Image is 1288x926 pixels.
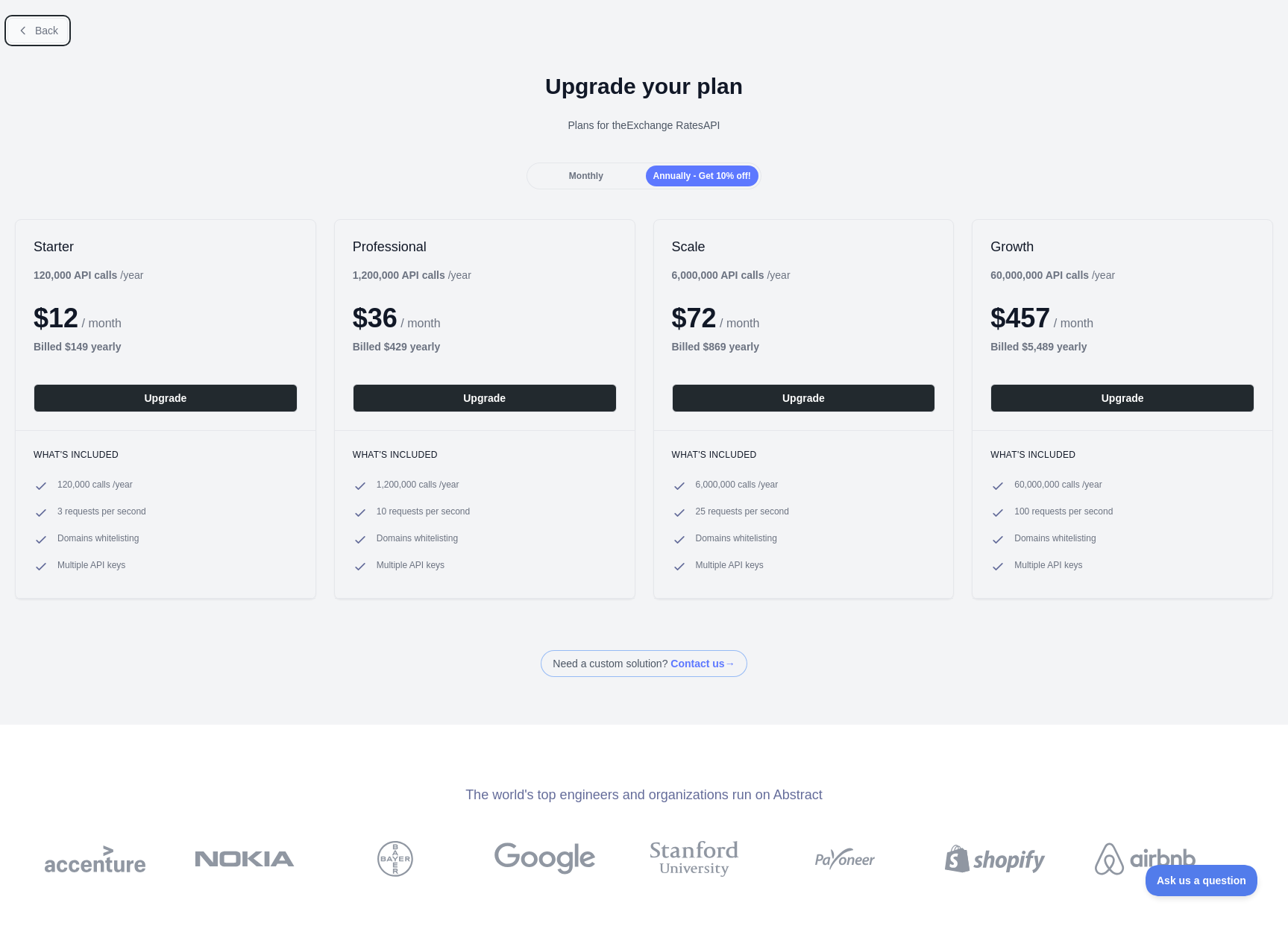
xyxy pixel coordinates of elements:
iframe: Toggle Customer Support [1146,865,1258,896]
b: 6,000,000 API calls [672,269,764,281]
b: 60,000,000 API calls [990,269,1089,281]
h2: Professional [353,238,617,256]
h2: Scale [672,238,936,256]
h2: Growth [990,238,1254,256]
div: / year [672,268,791,283]
div: / year [990,268,1115,283]
span: $ 457 [990,303,1050,333]
span: $ 72 [672,303,717,333]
